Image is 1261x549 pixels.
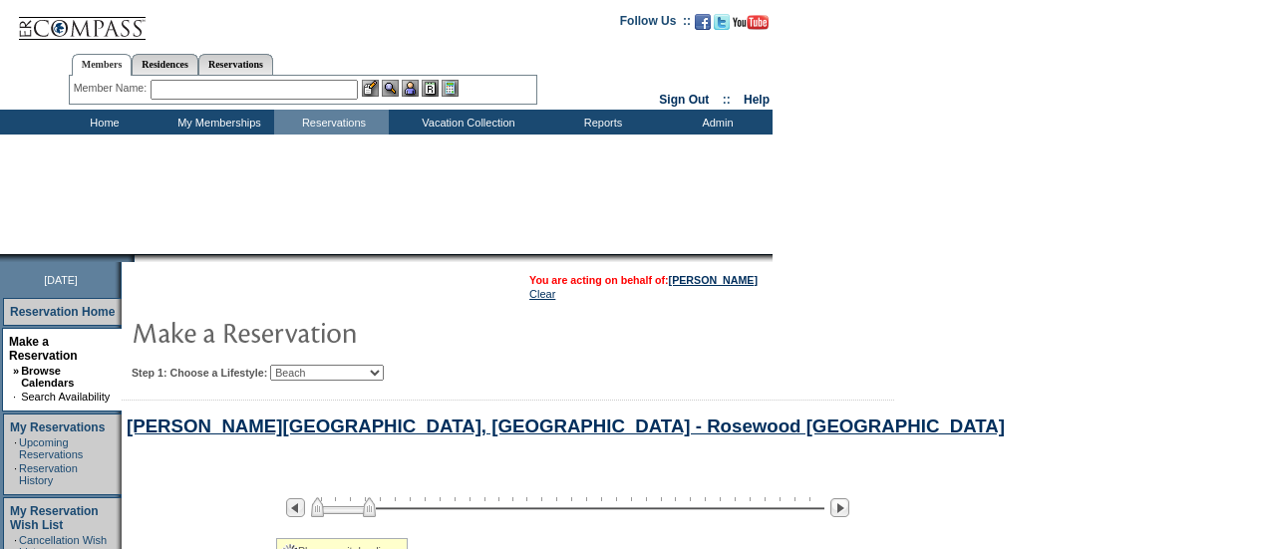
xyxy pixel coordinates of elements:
a: Clear [529,288,555,300]
img: Next [830,498,849,517]
td: Admin [658,110,773,135]
a: Search Availability [21,391,110,403]
img: Impersonate [402,80,419,97]
a: Reservation Home [10,305,115,319]
a: Subscribe to our YouTube Channel [733,20,769,32]
a: [PERSON_NAME][GEOGRAPHIC_DATA], [GEOGRAPHIC_DATA] - Rosewood [GEOGRAPHIC_DATA] [127,415,1005,436]
img: promoShadowLeftCorner.gif [128,254,135,262]
a: Help [744,93,770,107]
span: :: [723,93,731,107]
a: Reservations [198,54,273,75]
a: My Reservations [10,420,105,434]
a: Follow us on Twitter [714,20,730,32]
a: Become our fan on Facebook [695,20,711,32]
span: You are acting on behalf of: [529,274,758,286]
span: [DATE] [44,274,78,286]
a: My Reservation Wish List [10,504,99,532]
a: Upcoming Reservations [19,436,83,460]
a: Sign Out [659,93,709,107]
td: Home [45,110,159,135]
a: [PERSON_NAME] [669,274,758,286]
a: Make a Reservation [9,335,78,363]
img: Previous [286,498,305,517]
td: Follow Us :: [620,12,691,36]
img: pgTtlMakeReservation.gif [132,312,530,352]
td: Reservations [274,110,389,135]
div: Member Name: [74,80,151,97]
td: Reports [543,110,658,135]
img: blank.gif [135,254,137,262]
td: Vacation Collection [389,110,543,135]
td: · [14,436,17,460]
img: Become our fan on Facebook [695,14,711,30]
td: · [14,462,17,486]
td: · [13,391,19,403]
img: Follow us on Twitter [714,14,730,30]
a: Residences [132,54,198,75]
img: Subscribe to our YouTube Channel [733,15,769,30]
b: Step 1: Choose a Lifestyle: [132,367,267,379]
a: Members [72,54,133,76]
img: Reservations [422,80,439,97]
td: My Memberships [159,110,274,135]
img: View [382,80,399,97]
img: b_calculator.gif [442,80,459,97]
img: b_edit.gif [362,80,379,97]
a: Browse Calendars [21,365,74,389]
b: » [13,365,19,377]
a: Reservation History [19,462,78,486]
